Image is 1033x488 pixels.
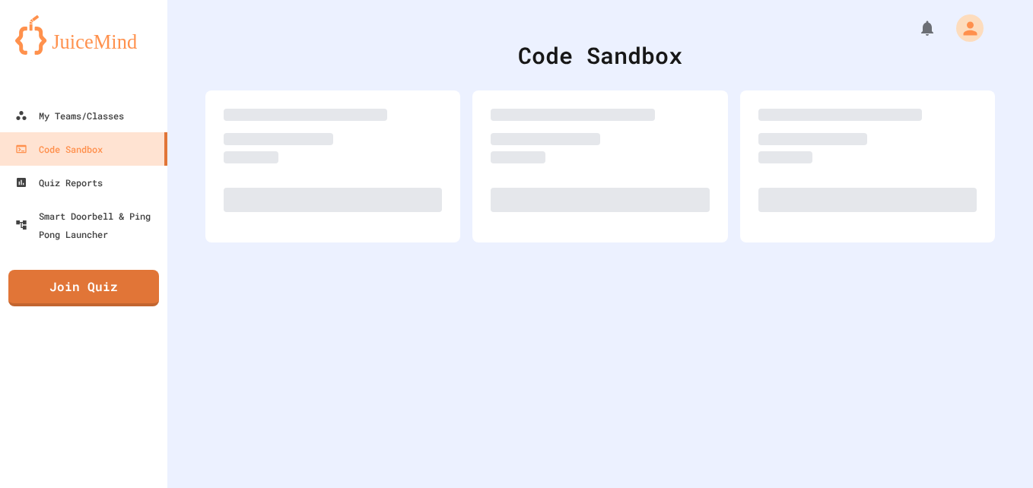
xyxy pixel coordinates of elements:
div: Smart Doorbell & Ping Pong Launcher [15,207,161,243]
iframe: chat widget [969,427,1018,473]
img: logo-orange.svg [15,15,152,55]
iframe: chat widget [907,361,1018,426]
div: Quiz Reports [15,173,103,192]
div: My Notifications [890,15,940,41]
div: My Teams/Classes [15,106,124,125]
div: Code Sandbox [205,38,995,72]
div: My Account [940,11,987,46]
div: Code Sandbox [15,140,103,158]
a: Join Quiz [8,270,159,306]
